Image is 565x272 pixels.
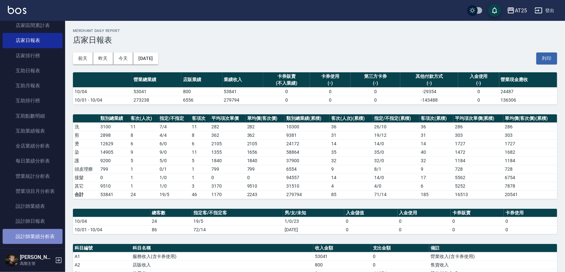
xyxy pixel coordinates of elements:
[150,225,192,234] td: 86
[3,244,63,259] a: 設計師業績月報表
[263,87,310,96] td: 0
[129,190,158,199] td: 24
[419,165,454,173] td: 9
[371,261,429,269] td: 0
[330,165,373,173] td: 9
[129,139,158,148] td: 6
[283,209,344,217] th: 男/女/未知
[313,244,371,252] th: 收入金額
[99,122,129,131] td: 3100
[373,131,419,139] td: 19 / 12
[210,156,245,165] td: 1840
[190,190,210,199] td: 46
[131,244,313,252] th: 科目名稱
[499,96,557,104] td: 136306
[3,153,63,168] a: 每日業績分析表
[73,29,557,33] h2: Merchant Daily Report
[453,122,503,131] td: 286
[131,252,313,261] td: 服務收入(含卡券使用)
[158,182,190,190] td: 1 / 0
[285,173,330,182] td: 94557
[419,173,454,182] td: 17
[373,114,419,123] th: 指定/不指定(累積)
[210,165,245,173] td: 799
[222,96,263,104] td: 279794
[419,190,454,199] td: 185
[20,254,53,261] h5: [PERSON_NAME]
[330,139,373,148] td: 14
[398,217,451,225] td: 0
[190,139,210,148] td: 6
[190,122,210,131] td: 11
[330,182,373,190] td: 4
[158,165,190,173] td: 0 / 1
[330,114,373,123] th: 客次(人次)(累積)
[3,169,63,184] a: 營業統計分析表
[285,190,330,199] td: 279794
[344,209,397,217] th: 入金儲值
[451,225,504,234] td: 0
[419,182,454,190] td: 6
[158,131,190,139] td: 4 / 4
[503,173,557,182] td: 6754
[503,122,557,131] td: 286
[419,122,454,131] td: 36
[246,131,285,139] td: 362
[419,156,454,165] td: 32
[73,72,557,105] table: a dense table
[73,225,150,234] td: 10/01 - 10/04
[210,148,245,156] td: 1355
[330,122,373,131] td: 36
[129,182,158,190] td: 1
[73,217,150,225] td: 10/04
[99,173,129,182] td: 0
[351,96,400,104] td: 0
[451,217,504,225] td: 0
[190,173,210,182] td: 1
[458,96,499,104] td: 0
[246,156,285,165] td: 1840
[190,148,210,156] td: 11
[429,244,557,252] th: 備註
[373,156,419,165] td: 32 / 0
[499,72,557,88] th: 營業現金應收
[3,18,63,33] a: 店家區間累計表
[453,114,503,123] th: 平均項次單價(累積)
[429,252,557,261] td: 營業收入(含卡券使用)
[352,80,399,87] div: (-)
[398,209,451,217] th: 入金使用
[458,87,499,96] td: 0
[73,96,132,104] td: 10/01 - 10/04
[99,182,129,190] td: 9510
[453,131,503,139] td: 303
[246,173,285,182] td: 0
[265,73,308,80] div: 卡券販賣
[3,48,63,63] a: 店家排行榜
[503,182,557,190] td: 7878
[453,139,503,148] td: 1727
[99,190,129,199] td: 53841
[330,173,373,182] td: 14
[285,131,330,139] td: 9381
[190,182,210,190] td: 3
[429,261,557,269] td: 售貨收入
[246,165,285,173] td: 799
[330,148,373,156] td: 35
[373,139,419,148] td: 14 / 0
[503,156,557,165] td: 1184
[352,73,399,80] div: 第三方卡券
[453,182,503,190] td: 5252
[192,225,283,234] td: 72/14
[351,87,400,96] td: 0
[419,139,454,148] td: 14
[460,80,497,87] div: (-)
[73,122,99,131] td: 洗
[150,217,192,225] td: 24
[158,190,190,199] td: 19/5
[132,96,182,104] td: 273238
[8,6,26,14] img: Logo
[330,156,373,165] td: 32
[73,190,99,199] td: 合計
[246,182,285,190] td: 9510
[190,114,210,123] th: 客項次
